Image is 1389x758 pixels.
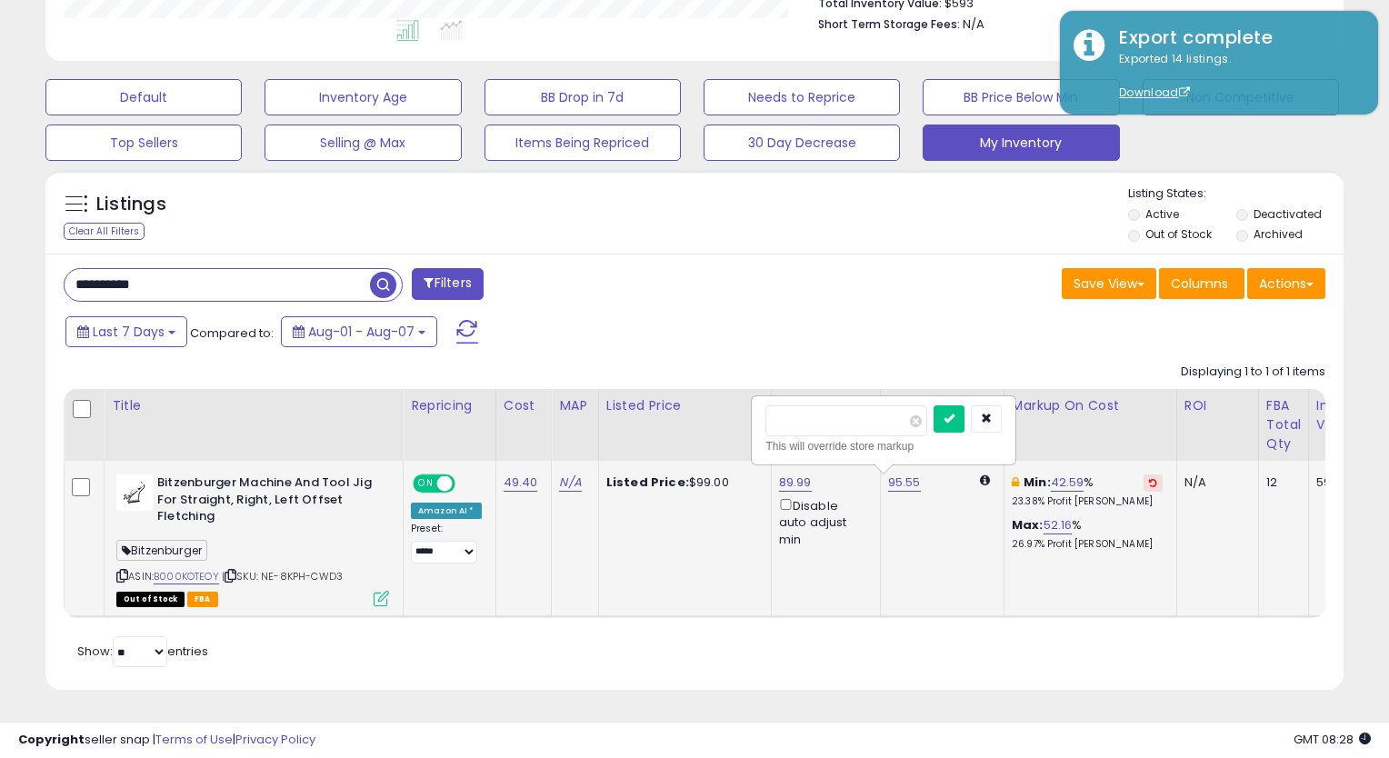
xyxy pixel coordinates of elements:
th: The percentage added to the cost of goods (COGS) that forms the calculator for Min & Max prices. [1004,389,1176,461]
div: Amazon AI * [411,503,482,519]
div: Disable auto adjust min [779,495,866,548]
div: % [1012,517,1163,551]
p: Listing States: [1128,185,1344,203]
button: Save View [1062,268,1156,299]
span: N/A [963,15,984,33]
button: Filters [412,268,483,300]
a: 42.59 [1051,474,1084,492]
span: All listings that are currently out of stock and unavailable for purchase on Amazon [116,592,185,607]
a: 95.55 [888,474,921,492]
i: This overrides the store level min markup for this listing [1012,476,1019,488]
h5: Listings [96,192,166,217]
a: Terms of Use [155,731,233,748]
a: 89.99 [779,474,812,492]
span: Last 7 Days [93,323,165,341]
div: Listed Price [606,396,764,415]
button: Last 7 Days [65,316,187,347]
span: Bitzenburger [116,540,207,561]
button: Aug-01 - Aug-07 [281,316,437,347]
button: My Inventory [923,125,1119,161]
p: 23.38% Profit [PERSON_NAME] [1012,495,1163,508]
b: Listed Price: [606,474,689,491]
div: Inv. value [1316,396,1363,434]
b: Min: [1024,474,1051,491]
span: ON [415,476,437,492]
button: Top Sellers [45,125,242,161]
div: MAP [559,396,590,415]
label: Active [1145,206,1179,222]
div: Exported 14 listings. [1105,51,1364,102]
div: Preset: [411,523,482,564]
b: Bitzenburger Machine And Tool Jig For Straight, Right, Left Offset Fletching [157,474,378,530]
button: Selling @ Max [265,125,461,161]
b: Max: [1012,516,1044,534]
label: Deactivated [1254,206,1322,222]
a: Download [1119,85,1190,100]
div: % [1012,474,1163,508]
div: 12 [1266,474,1294,491]
div: Displaying 1 to 1 of 1 items [1181,364,1325,381]
label: Out of Stock [1145,226,1212,242]
div: 592.80 [1316,474,1356,491]
a: Privacy Policy [235,731,315,748]
span: Compared to: [190,324,274,342]
a: N/A [559,474,581,492]
span: | SKU: NE-8KPH-CWD3 [222,569,343,583]
a: B000KOTEOY [154,569,219,584]
button: Actions [1247,268,1325,299]
div: Export complete [1105,25,1364,51]
button: Inventory Age [265,79,461,115]
button: BB Price Below Min [923,79,1119,115]
span: 2025-08-15 08:28 GMT [1294,731,1371,748]
span: FBA [187,592,218,607]
div: N/A [1184,474,1244,491]
i: Revert to store-level Min Markup [1149,478,1157,487]
div: FBA Total Qty [1266,396,1301,454]
button: Items Being Repriced [485,125,681,161]
div: ASIN: [116,474,389,604]
div: Repricing [411,396,488,415]
p: 26.97% Profit [PERSON_NAME] [1012,538,1163,551]
div: ROI [1184,396,1251,415]
div: seller snap | | [18,732,315,749]
label: Archived [1254,226,1303,242]
button: Columns [1159,268,1244,299]
b: Short Term Storage Fees: [818,16,960,32]
button: Needs to Reprice [704,79,900,115]
span: Columns [1171,274,1228,293]
div: Cost [504,396,545,415]
button: BB Drop in 7d [485,79,681,115]
div: Clear All Filters [64,223,145,240]
div: Title [112,396,395,415]
span: Aug-01 - Aug-07 [308,323,415,341]
div: This will override store markup [765,437,1002,455]
div: $99.00 [606,474,757,491]
img: 41HgFW+FAnL._SL40_.jpg [116,474,153,511]
span: OFF [453,476,482,492]
a: 52.16 [1044,516,1073,534]
div: Markup on Cost [1012,396,1169,415]
button: 30 Day Decrease [704,125,900,161]
button: Default [45,79,242,115]
strong: Copyright [18,731,85,748]
span: Show: entries [77,643,208,660]
a: 49.40 [504,474,538,492]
